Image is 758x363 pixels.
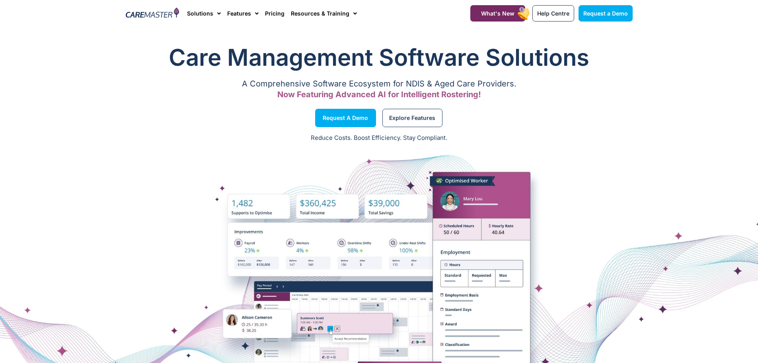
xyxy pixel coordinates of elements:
[315,109,376,127] a: Request a Demo
[389,116,435,120] span: Explore Features
[126,41,633,73] h1: Care Management Software Solutions
[537,10,569,17] span: Help Centre
[5,133,753,143] p: Reduce Costs. Boost Efficiency. Stay Compliant.
[126,81,633,86] p: A Comprehensive Software Ecosystem for NDIS & Aged Care Providers.
[579,5,633,22] a: Request a Demo
[481,10,514,17] span: What's New
[583,10,628,17] span: Request a Demo
[126,8,179,20] img: CareMaster Logo
[277,90,481,99] span: Now Featuring Advanced AI for Intelligent Rostering!
[532,5,574,22] a: Help Centre
[382,109,442,127] a: Explore Features
[323,116,368,120] span: Request a Demo
[470,5,525,22] a: What's New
